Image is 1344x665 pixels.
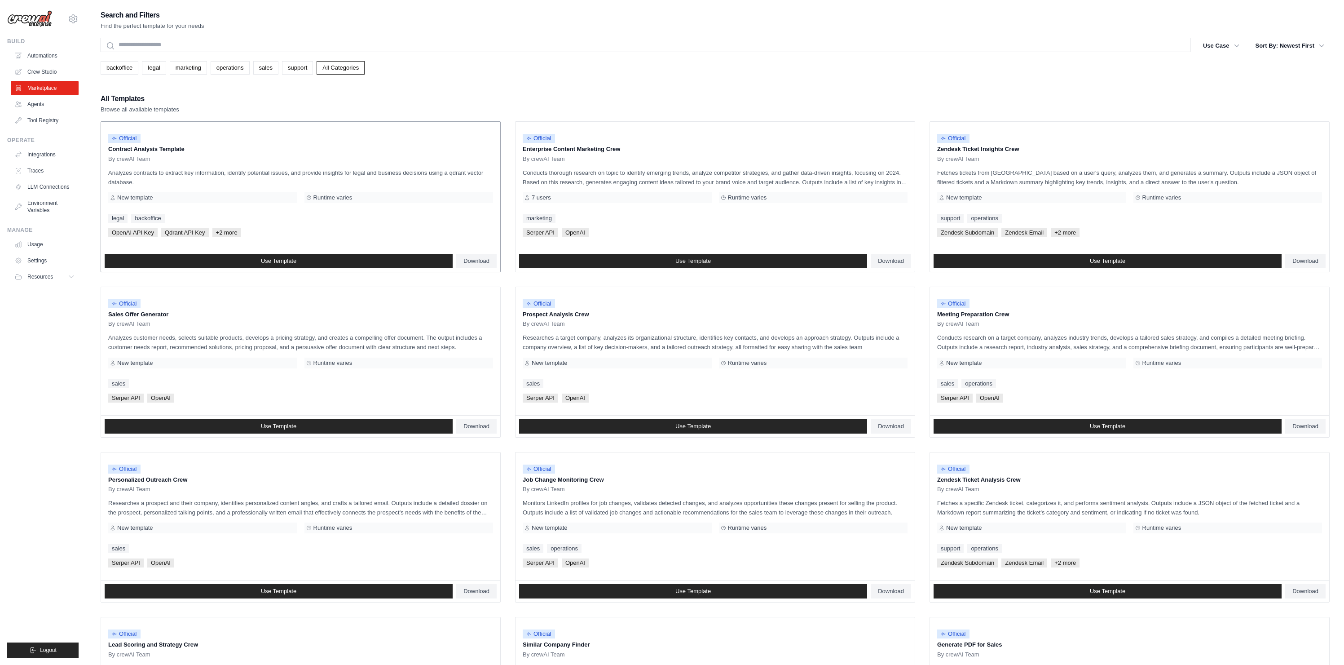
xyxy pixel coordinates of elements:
p: Researches a prospect and their company, identifies personalized content angles, and crafts a tai... [108,498,493,517]
p: Meeting Preparation Crew [937,310,1322,319]
span: By crewAI Team [108,155,150,163]
span: OpenAI [562,394,589,403]
a: Settings [11,253,79,268]
a: legal [108,214,128,223]
span: Zendesk Subdomain [937,559,998,567]
span: OpenAI [976,394,1003,403]
span: Runtime varies [1142,194,1181,201]
a: operations [967,544,1002,553]
p: Zendesk Ticket Insights Crew [937,145,1322,154]
span: Use Template [261,588,296,595]
a: support [937,214,964,223]
span: Download [1292,257,1318,265]
p: Sales Offer Generator [108,310,493,319]
span: Official [523,299,555,308]
span: Zendesk Subdomain [937,228,998,237]
img: Logo [7,10,52,27]
span: Download [1292,423,1318,430]
a: sales [253,61,278,75]
a: support [937,544,964,553]
a: Tool Registry [11,113,79,128]
span: +2 more [1051,559,1080,567]
span: New template [946,359,982,367]
p: Enterprise Content Marketing Crew [523,145,908,154]
a: Use Template [105,584,453,598]
span: Use Template [1090,588,1125,595]
span: Use Template [261,257,296,265]
a: Download [1285,254,1326,268]
a: Traces [11,164,79,178]
span: OpenAI API Key [108,228,158,237]
p: Personalized Outreach Crew [108,475,493,484]
span: Serper API [523,559,558,567]
a: Download [456,584,497,598]
a: Download [871,254,911,268]
span: Runtime varies [1142,359,1181,367]
span: Runtime varies [1142,524,1181,532]
span: Runtime varies [728,194,767,201]
p: Analyzes contracts to extract key information, identify potential issues, and provide insights fo... [108,168,493,187]
span: Download [463,588,489,595]
a: Crew Studio [11,65,79,79]
a: Use Template [519,584,867,598]
span: By crewAI Team [937,486,979,493]
a: backoffice [131,214,164,223]
div: Build [7,38,79,45]
p: Contract Analysis Template [108,145,493,154]
span: Use Template [1090,257,1125,265]
p: Browse all available templates [101,105,179,114]
span: Runtime varies [728,359,767,367]
span: Serper API [108,394,144,403]
span: By crewAI Team [108,486,150,493]
span: OpenAI [147,559,174,567]
a: sales [108,544,129,553]
span: Use Template [675,588,711,595]
p: Fetches a specific Zendesk ticket, categorizes it, and performs sentiment analysis. Outputs inclu... [937,498,1322,517]
a: operations [211,61,250,75]
span: By crewAI Team [937,651,979,658]
h2: All Templates [101,93,179,105]
span: Download [463,257,489,265]
p: Monitors LinkedIn profiles for job changes, validates detected changes, and analyzes opportunitie... [523,498,908,517]
span: Qdrant API Key [161,228,209,237]
span: Use Template [261,423,296,430]
p: Job Change Monitoring Crew [523,475,908,484]
button: Resources [11,270,79,284]
span: +2 more [212,228,241,237]
a: sales [523,544,543,553]
a: operations [967,214,1002,223]
a: support [282,61,313,75]
span: New template [117,194,153,201]
p: Zendesk Ticket Analysis Crew [937,475,1322,484]
a: Use Template [934,584,1282,598]
button: Sort By: Newest First [1250,38,1330,54]
span: Official [523,134,555,143]
a: Use Template [519,254,867,268]
a: LLM Connections [11,180,79,194]
span: Runtime varies [728,524,767,532]
span: New template [532,524,567,532]
a: sales [937,379,958,388]
a: Download [871,584,911,598]
a: legal [142,61,166,75]
p: Generate PDF for Sales [937,640,1322,649]
a: Download [1285,419,1326,434]
p: Analyzes customer needs, selects suitable products, develops a pricing strategy, and creates a co... [108,333,493,352]
span: Download [1292,588,1318,595]
span: By crewAI Team [108,320,150,328]
span: New template [946,194,982,201]
span: Download [463,423,489,430]
p: Fetches tickets from [GEOGRAPHIC_DATA] based on a user's query, analyzes them, and generates a su... [937,168,1322,187]
a: marketing [523,214,555,223]
span: Zendesk Email [1001,228,1047,237]
a: sales [108,379,129,388]
a: Environment Variables [11,196,79,217]
span: Logout [40,647,57,654]
a: Use Template [519,419,867,434]
h2: Search and Filters [101,9,204,22]
span: OpenAI [147,394,174,403]
a: sales [523,379,543,388]
span: OpenAI [562,228,589,237]
span: Runtime varies [313,524,353,532]
p: Prospect Analysis Crew [523,310,908,319]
